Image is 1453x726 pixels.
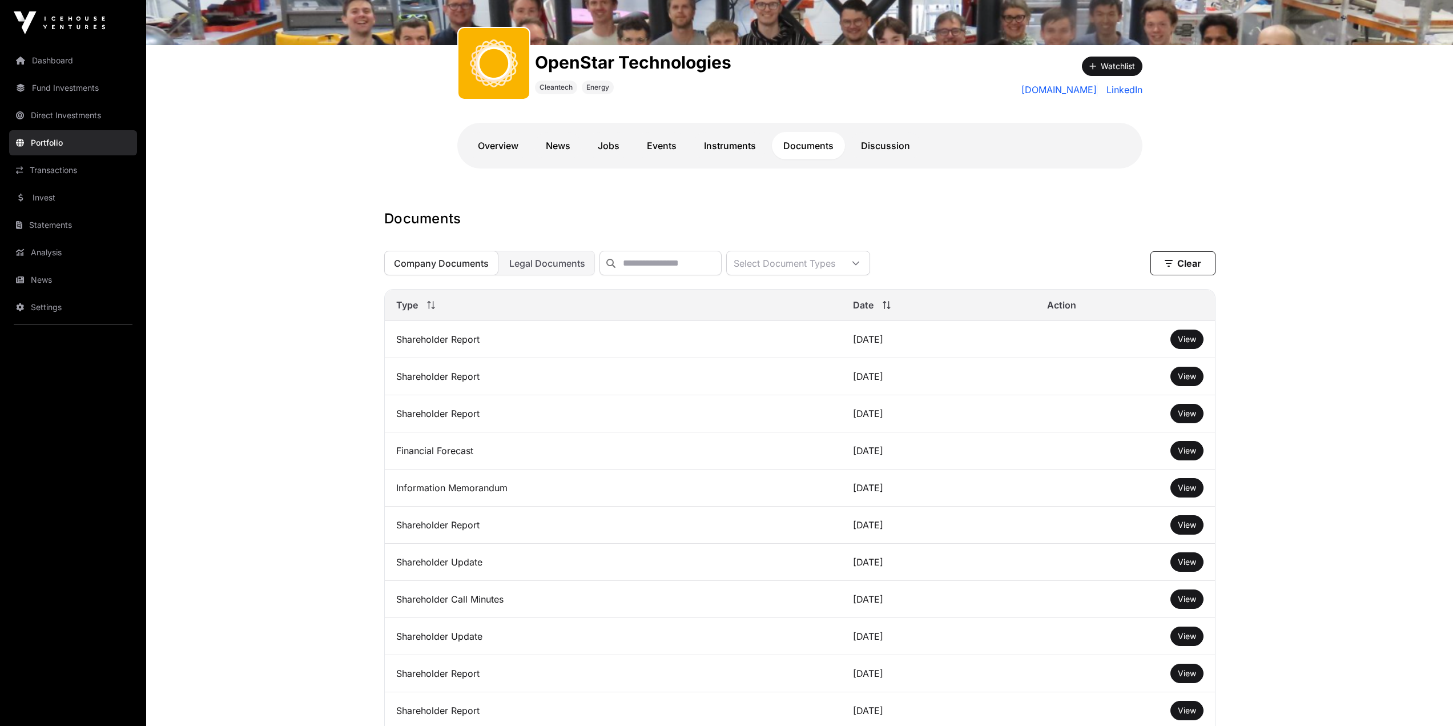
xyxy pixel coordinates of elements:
td: Shareholder Report [385,395,842,432]
td: Shareholder Update [385,618,842,655]
span: View [1178,631,1196,641]
td: [DATE] [842,358,1035,395]
span: Company Documents [394,258,489,269]
h1: OpenStar Technologies [535,52,731,73]
button: View [1170,330,1204,349]
a: View [1178,482,1196,494]
td: Information Memorandum [385,470,842,507]
div: Select Document Types [727,251,842,275]
a: Statements [9,212,137,238]
a: Portfolio [9,130,137,155]
a: Analysis [9,240,137,265]
td: Shareholder Report [385,507,842,544]
a: View [1178,668,1196,679]
a: LinkedIn [1102,83,1142,97]
a: Documents [772,132,845,159]
td: Shareholder Report [385,358,842,395]
span: Type [396,298,418,312]
h1: Documents [384,210,1215,228]
a: View [1178,556,1196,568]
td: Shareholder Report [385,321,842,358]
a: Dashboard [9,48,137,73]
button: View [1170,589,1204,609]
span: View [1178,371,1196,381]
a: View [1178,445,1196,456]
td: Shareholder Call Minutes [385,581,842,618]
button: View [1170,701,1204,720]
a: Direct Investments [9,103,137,128]
button: View [1170,515,1204,535]
td: [DATE] [842,432,1035,470]
a: View [1178,519,1196,531]
td: [DATE] [842,395,1035,432]
span: Legal Documents [509,258,585,269]
td: Shareholder Report [385,655,842,692]
span: Energy [586,83,609,92]
td: [DATE] [842,581,1035,618]
a: Overview [466,132,530,159]
button: View [1170,664,1204,683]
a: Fund Investments [9,75,137,101]
td: [DATE] [842,507,1035,544]
a: Invest [9,185,137,210]
a: [DOMAIN_NAME] [1021,83,1097,97]
button: Watchlist [1082,57,1142,76]
span: Action [1047,298,1076,312]
td: Financial Forecast [385,432,842,470]
button: Clear [1150,251,1215,275]
span: Cleantech [540,83,573,92]
button: Company Documents [384,251,498,275]
a: Instruments [693,132,767,159]
button: View [1170,552,1204,572]
span: View [1178,446,1196,455]
button: View [1170,404,1204,423]
td: [DATE] [842,618,1035,655]
iframe: Chat Widget [1396,671,1453,726]
a: View [1178,371,1196,382]
img: Icehouse Ventures Logo [14,11,105,34]
a: News [534,132,582,159]
span: View [1178,483,1196,492]
td: [DATE] [842,544,1035,581]
td: [DATE] [842,321,1035,358]
a: News [9,267,137,292]
a: Jobs [586,132,631,159]
td: [DATE] [842,655,1035,692]
span: View [1178,668,1196,678]
a: Events [635,132,688,159]
a: View [1178,631,1196,642]
button: View [1170,627,1204,646]
button: View [1170,478,1204,498]
span: View [1178,594,1196,604]
a: Settings [9,295,137,320]
a: Transactions [9,158,137,183]
td: Shareholder Update [385,544,842,581]
a: View [1178,593,1196,605]
button: View [1170,441,1204,460]
span: View [1178,334,1196,344]
td: [DATE] [842,470,1035,507]
a: View [1178,334,1196,345]
span: View [1178,705,1196,715]
button: View [1170,367,1204,386]
span: View [1178,520,1196,530]
nav: Tabs [466,132,1133,159]
button: Legal Documents [500,251,595,275]
img: OpenStar.svg [463,33,525,94]
span: View [1178,408,1196,418]
span: Date [853,298,874,312]
a: View [1178,705,1196,716]
span: View [1178,557,1196,567]
a: Discussion [850,132,921,159]
a: View [1178,408,1196,419]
